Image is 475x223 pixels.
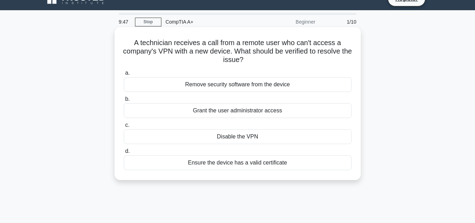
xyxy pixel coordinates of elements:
span: c. [125,122,129,128]
div: Remove security software from the device [124,77,352,92]
div: Ensure the device has a valid certificate [124,155,352,170]
div: Beginner [258,15,320,29]
div: 1/10 [320,15,361,29]
h5: A technician receives a call from a remote user who can't access a company's VPN with a new devic... [123,38,352,64]
div: Grant the user administrator access [124,103,352,118]
div: 9:47 [115,15,135,29]
div: Disable the VPN [124,129,352,144]
div: CompTIA A+ [161,15,258,29]
span: a. [125,70,130,76]
span: b. [125,96,130,102]
span: d. [125,148,130,154]
a: Stop [135,18,161,26]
